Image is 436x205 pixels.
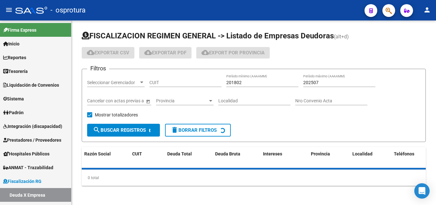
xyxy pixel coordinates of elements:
[171,126,178,134] mat-icon: delete
[171,127,217,133] span: Borrar Filtros
[93,127,146,133] span: Buscar Registros
[132,151,142,156] span: CUIT
[84,151,111,156] span: Razón Social
[5,6,13,14] mat-icon: menu
[308,147,350,168] datatable-header-cell: Provincia
[3,137,61,144] span: Prestadores / Proveedores
[87,50,129,56] span: Exportar CSV
[82,147,130,168] datatable-header-cell: Razón Social
[3,109,24,116] span: Padrón
[414,183,430,199] div: Open Intercom Messenger
[352,151,372,156] span: Localidad
[145,98,151,105] button: Open calendar
[394,151,414,156] span: Teléfonos
[196,47,270,59] button: Export por Provincia
[350,147,391,168] datatable-header-cell: Localidad
[263,151,282,156] span: Intereses
[3,95,24,102] span: Sistema
[201,49,209,56] mat-icon: cloud_download
[165,124,231,137] button: Borrar Filtros
[144,49,152,56] mat-icon: cloud_download
[93,126,101,134] mat-icon: search
[3,54,26,61] span: Reportes
[82,170,426,186] div: 0 total
[82,31,334,40] span: FISCALIZACION REGIMEN GENERAL -> Listado de Empresas Deudoras
[87,64,109,73] h3: Filtros
[3,82,59,89] span: Liquidación de Convenios
[82,47,134,59] button: Exportar CSV
[3,123,62,130] span: Integración (discapacidad)
[165,147,213,168] datatable-header-cell: Deuda Total
[139,47,192,59] button: Exportar PDF
[3,27,36,34] span: Firma Express
[156,98,208,104] span: Provincia
[215,151,240,156] span: Deuda Bruta
[311,151,330,156] span: Provincia
[3,164,53,171] span: ANMAT - Trazabilidad
[87,80,139,85] span: Seleccionar Gerenciador
[213,147,260,168] datatable-header-cell: Deuda Bruta
[423,6,431,14] mat-icon: person
[87,124,160,137] button: Buscar Registros
[3,178,41,185] span: Fiscalización RG
[3,150,49,157] span: Hospitales Públicos
[3,68,28,75] span: Tesorería
[167,151,192,156] span: Deuda Total
[87,49,94,56] mat-icon: cloud_download
[201,50,265,56] span: Export por Provincia
[50,3,86,17] span: - osprotura
[3,40,19,47] span: Inicio
[130,147,165,168] datatable-header-cell: CUIT
[334,34,349,40] span: (alt+d)
[260,147,308,168] datatable-header-cell: Intereses
[95,111,138,119] span: Mostrar totalizadores
[144,50,186,56] span: Exportar PDF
